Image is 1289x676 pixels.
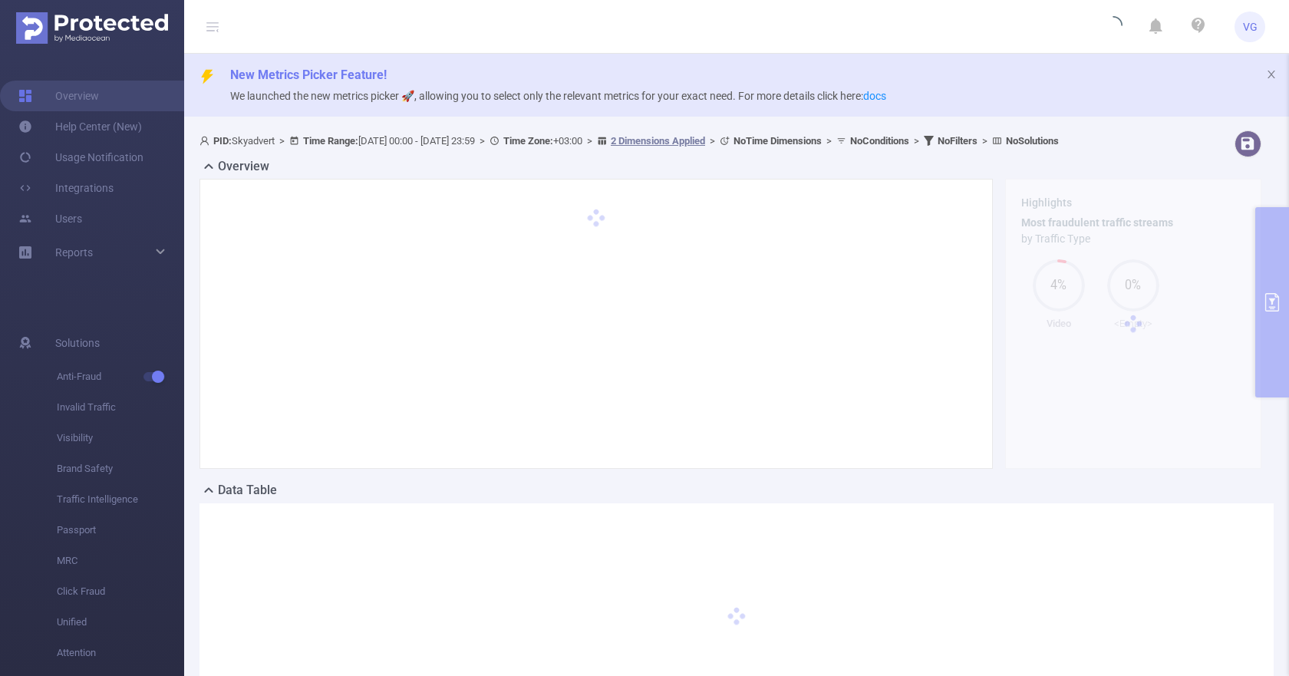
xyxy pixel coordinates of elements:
span: > [705,135,720,147]
b: No Conditions [850,135,909,147]
b: Time Zone: [503,135,553,147]
a: Reports [55,237,93,268]
b: No Time Dimensions [734,135,822,147]
span: > [822,135,836,147]
span: Reports [55,246,93,259]
a: Help Center (New) [18,111,142,142]
span: > [582,135,597,147]
a: Users [18,203,82,234]
i: icon: loading [1104,16,1123,38]
span: > [909,135,924,147]
span: Unified [57,607,184,638]
span: > [475,135,490,147]
span: Solutions [55,328,100,358]
a: Overview [18,81,99,111]
i: icon: user [199,136,213,146]
span: Invalid Traffic [57,392,184,423]
a: Integrations [18,173,114,203]
span: Skyadvert [DATE] 00:00 - [DATE] 23:59 +03:00 [199,135,1059,147]
u: 2 Dimensions Applied [611,135,705,147]
a: docs [863,90,886,102]
span: We launched the new metrics picker 🚀, allowing you to select only the relevant metrics for your e... [230,90,886,102]
b: PID: [213,135,232,147]
span: Brand Safety [57,453,184,484]
b: Time Range: [303,135,358,147]
span: Visibility [57,423,184,453]
button: icon: close [1266,66,1277,83]
span: Anti-Fraud [57,361,184,392]
b: No Solutions [1006,135,1059,147]
i: icon: thunderbolt [199,69,215,84]
span: Traffic Intelligence [57,484,184,515]
span: Click Fraud [57,576,184,607]
span: Passport [57,515,184,546]
h2: Data Table [218,481,277,500]
b: No Filters [938,135,977,147]
span: New Metrics Picker Feature! [230,68,387,82]
span: > [977,135,992,147]
span: Attention [57,638,184,668]
img: Protected Media [16,12,168,44]
a: Usage Notification [18,142,143,173]
h2: Overview [218,157,269,176]
span: VG [1243,12,1258,42]
span: MRC [57,546,184,576]
i: icon: close [1266,69,1277,80]
span: > [275,135,289,147]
